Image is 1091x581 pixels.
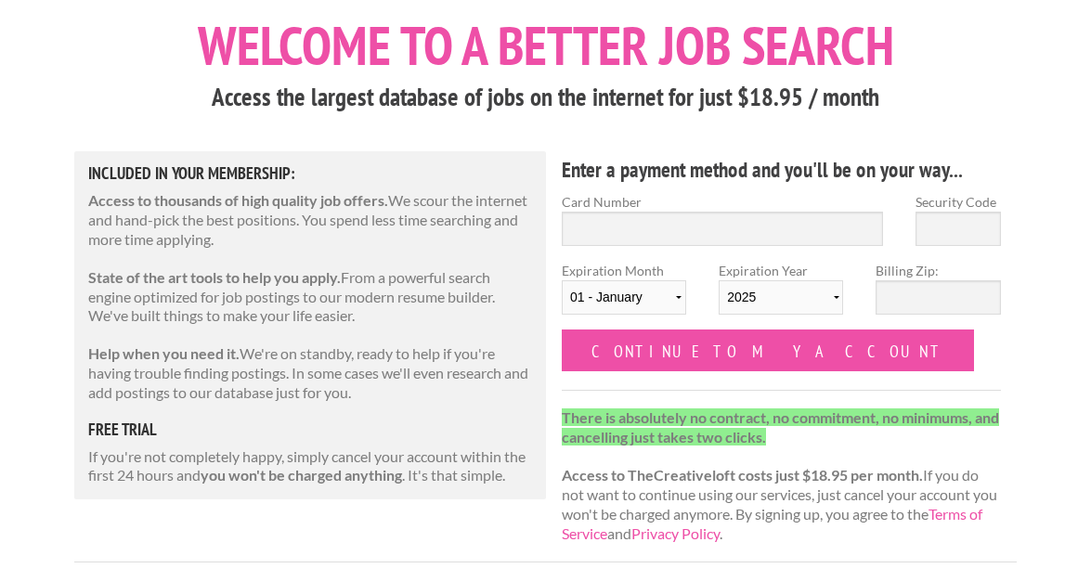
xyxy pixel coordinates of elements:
[562,261,686,329] label: Expiration Month
[562,466,923,484] strong: Access to TheCreativeloft costs just $18.95 per month.
[88,344,532,402] p: We're on standby, ready to help if you're having trouble finding postings. In some cases we'll ev...
[201,466,402,484] strong: you won't be charged anything
[88,421,532,438] h5: free trial
[88,165,532,182] h5: Included in Your Membership:
[631,524,720,542] a: Privacy Policy
[88,268,532,326] p: From a powerful search engine optimized for job postings to our modern resume builder. We've buil...
[74,19,1017,72] h1: Welcome to a better job search
[562,408,1001,544] p: If you do not want to continue using our services, just cancel your account you won't be charged ...
[74,80,1017,115] h3: Access the largest database of jobs on the internet for just $18.95 / month
[88,268,341,286] strong: State of the art tools to help you apply.
[562,280,686,315] select: Expiration Month
[88,447,532,486] p: If you're not completely happy, simply cancel your account within the first 24 hours and . It's t...
[562,329,974,371] input: Continue to my account
[719,261,843,329] label: Expiration Year
[562,155,1001,185] h4: Enter a payment method and you'll be on your way...
[88,191,388,209] strong: Access to thousands of high quality job offers.
[88,344,240,362] strong: Help when you need it.
[719,280,843,315] select: Expiration Year
[876,261,1000,280] label: Billing Zip:
[88,191,532,249] p: We scour the internet and hand-pick the best positions. You spend less time searching and more ti...
[562,408,999,445] strong: There is absolutely no contract, no commitment, no minimums, and cancelling just takes two clicks.
[562,192,883,212] label: Card Number
[916,192,1001,212] label: Security Code
[562,505,982,542] a: Terms of Service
